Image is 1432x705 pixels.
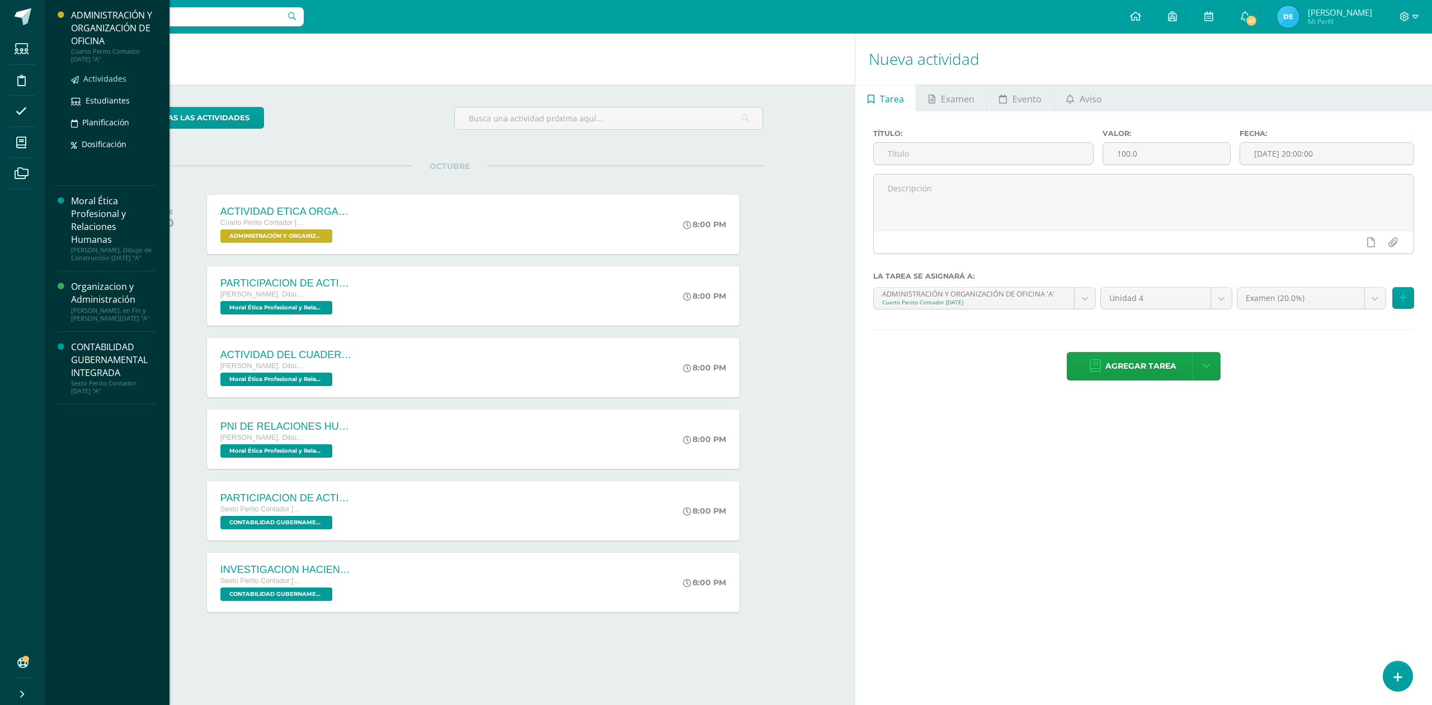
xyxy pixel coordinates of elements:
a: Planificación [71,116,156,129]
div: Cuarto Perito Contador [DATE] "A" [71,48,156,63]
span: Sexto Perito Contador [DATE] [220,505,304,513]
div: 8:00 PM [683,219,726,229]
span: [PERSON_NAME]. Dibujo de Construcción [DATE] [220,434,304,441]
span: Planificación [82,117,129,128]
div: Sexto Perito Contador [DATE] "A" [71,379,156,395]
div: 8:00 PM [683,291,726,301]
label: La tarea se asignará a: [873,272,1414,280]
div: ACTIVIDAD DEL CUADERNO [220,349,355,361]
span: Actividades [83,73,126,84]
div: PARTICIPACION DE ACTIVIDADES [220,492,355,504]
span: Cuarto Perito Contador [DATE] [220,219,304,227]
div: 8:00 PM [683,363,726,373]
span: Estudiantes [86,95,130,106]
a: Evento [987,84,1053,111]
span: Agregar tarea [1105,352,1176,380]
div: INVESTIGACION HACIENDA PUBLICA [220,564,355,576]
span: Mi Perfil [1308,17,1372,26]
a: Dosificación [71,138,156,151]
span: 41 [1245,15,1257,27]
span: Aviso [1080,86,1102,112]
a: Moral Ética Profesional y Relaciones Humanas[PERSON_NAME]. Dibujo de Construcción [DATE] "A" [71,195,156,262]
div: 8:00 PM [683,506,726,516]
input: Puntos máximos [1103,143,1231,164]
span: Moral Ética Profesional y Relaciones Humanas 'A' [220,373,332,386]
div: [PERSON_NAME]. Dibujo de Construcción [DATE] "A" [71,246,156,262]
div: ADMINISTRACIÓN Y ORGANIZACIÓN DE OFICINA 'A' [882,288,1066,298]
input: Fecha de entrega [1240,143,1414,164]
a: Aviso [1054,84,1114,111]
span: Examen [941,86,974,112]
span: ADMINISTRACIÓN Y ORGANIZACIÓN DE OFICINA 'A' [220,229,332,243]
div: Cuarto Perito Contador [DATE] [882,298,1066,306]
a: Unidad 4 [1101,288,1232,309]
input: Título [874,143,1093,164]
a: Organizacion y Administración[PERSON_NAME]. en Fin y [PERSON_NAME][DATE] "A" [71,280,156,322]
a: ADMINISTRACIÓN Y ORGANIZACIÓN DE OFICINACuarto Perito Contador [DATE] "A" [71,9,156,63]
div: 8:00 PM [683,434,726,444]
span: Moral Ética Profesional y Relaciones Humanas 'A' [220,444,332,458]
a: Actividades [71,72,156,85]
span: Sexto Perito Contador [DATE] [220,577,304,585]
span: CONTABILIDAD GUBERNAMENTAL INTEGRADA 'A' [220,587,332,601]
span: Dosificación [82,139,126,149]
span: Evento [1012,86,1042,112]
a: todas las Actividades [136,107,264,129]
span: [PERSON_NAME] [1308,7,1372,18]
div: Organizacion y Administración [71,280,156,306]
a: ADMINISTRACIÓN Y ORGANIZACIÓN DE OFICINA 'A'Cuarto Perito Contador [DATE] [874,288,1095,309]
span: [PERSON_NAME]. Dibujo de Construcción [DATE] [220,362,304,370]
div: Moral Ética Profesional y Relaciones Humanas [71,195,156,246]
span: Examen (20.0%) [1246,288,1356,309]
span: CONTABILIDAD GUBERNAMENTAL INTEGRADA 'A' [220,516,332,529]
img: 02ca08586e86c4bfc08c1a985e4d3cfe.png [1277,6,1299,28]
span: Unidad 4 [1109,288,1202,309]
a: Estudiantes [71,94,156,107]
input: Busca una actividad próxima aquí... [455,107,762,129]
input: Busca un usuario... [52,7,304,26]
span: Moral Ética Profesional y Relaciones Humanas 'A' [220,301,332,314]
a: Tarea [855,84,916,111]
a: Examen [916,84,986,111]
span: OCTUBRE [412,161,488,171]
label: Valor: [1103,129,1231,138]
h1: Actividades [58,34,841,84]
div: CONTABILIDAD GUBERNAMENTAL INTEGRADA [71,341,156,379]
h1: Nueva actividad [869,34,1419,84]
div: 8:00 PM [683,577,726,587]
div: PARTICIPACION DE ACTIVIDADES [220,278,355,289]
a: CONTABILIDAD GUBERNAMENTAL INTEGRADASexto Perito Contador [DATE] "A" [71,341,156,395]
label: Fecha: [1240,129,1414,138]
span: [PERSON_NAME]. Dibujo de Construcción [DATE] [220,290,304,298]
div: ADMINISTRACIÓN Y ORGANIZACIÓN DE OFICINA [71,9,156,48]
div: PNI DE RELACIONES HUMANAS, PUBLICAS Y LABORALES [220,421,355,433]
div: ACTIVIDAD ETICA ORGANIZACIONAL Y RSE [220,206,355,218]
label: Título: [873,129,1094,138]
div: [PERSON_NAME]. en Fin y [PERSON_NAME][DATE] "A" [71,307,156,322]
a: Examen (20.0%) [1237,288,1386,309]
span: Tarea [880,86,904,112]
